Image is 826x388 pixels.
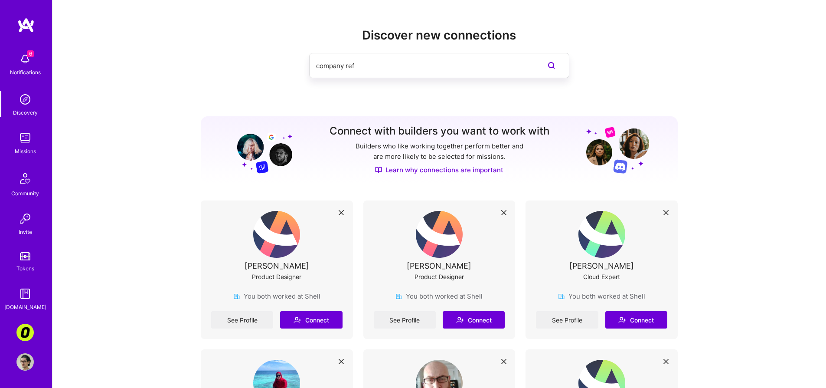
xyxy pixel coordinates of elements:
[16,210,34,227] img: Invite
[354,141,525,162] p: Builders who like working together perform better and are more likely to be selected for missions.
[229,126,292,174] img: Grow your network
[375,166,382,174] img: Discover
[501,359,506,364] i: icon Close
[20,252,30,260] img: tokens
[17,17,35,33] img: logo
[416,211,463,258] img: User Avatar
[375,165,503,174] a: Learn why connections are important
[558,292,645,301] div: You both worked at Shell
[14,353,36,371] a: User Avatar
[558,293,565,300] img: company icon
[13,108,38,117] div: Discovery
[407,261,471,270] div: [PERSON_NAME]
[501,210,506,215] i: icon Close
[605,311,667,329] button: Connect
[16,264,34,273] div: Tokens
[16,50,34,68] img: bell
[4,303,46,312] div: [DOMAIN_NAME]
[443,311,505,329] button: Connect
[339,359,344,364] i: icon Close
[316,55,528,77] input: Search builders by name
[19,227,32,237] div: Invite
[618,316,626,324] i: icon Connect
[294,316,301,324] i: icon Connect
[280,311,342,329] button: Connect
[201,28,678,43] h2: Discover new connections
[253,211,300,258] img: User Avatar
[395,292,483,301] div: You both worked at Shell
[16,353,34,371] img: User Avatar
[578,211,625,258] img: User Avatar
[16,285,34,303] img: guide book
[395,293,402,300] img: company icon
[663,210,669,215] i: icon Close
[10,68,41,77] div: Notifications
[374,311,436,329] a: See Profile
[16,324,34,341] img: Corner3: Building an AI User Researcher
[586,126,649,174] img: Grow your network
[456,316,464,324] i: icon Connect
[211,311,273,329] a: See Profile
[569,261,634,270] div: [PERSON_NAME]
[245,261,309,270] div: [PERSON_NAME]
[11,189,39,198] div: Community
[16,129,34,147] img: teamwork
[15,147,36,156] div: Missions
[233,292,320,301] div: You both worked at Shell
[233,293,240,300] img: company icon
[27,50,34,57] span: 6
[252,272,301,281] div: Product Designer
[16,91,34,108] img: discovery
[14,324,36,341] a: Corner3: Building an AI User Researcher
[330,125,549,138] h3: Connect with builders you want to work with
[546,60,557,71] i: icon SearchPurple
[15,168,36,189] img: Community
[663,359,669,364] i: icon Close
[536,311,598,329] a: See Profile
[339,210,344,215] i: icon Close
[583,272,620,281] div: Cloud Expert
[415,272,464,281] div: Product Designer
